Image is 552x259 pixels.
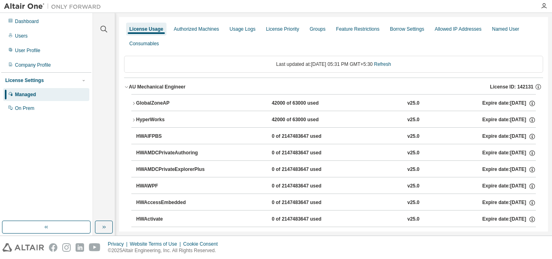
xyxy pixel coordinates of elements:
[131,111,536,129] button: HyperWorks42000 of 63000 usedv25.0Expire date:[DATE]
[124,56,543,73] div: Last updated at: [DATE] 05:31 PM GMT+5:30
[136,100,209,107] div: GlobalZoneAP
[15,91,36,98] div: Managed
[136,166,209,173] div: HWAMDCPrivateExplorerPlus
[482,100,535,107] div: Expire date: [DATE]
[136,161,536,179] button: HWAMDCPrivateExplorerPlus0 of 2147483647 usedv25.0Expire date:[DATE]
[272,133,344,140] div: 0 of 2147483647 used
[390,26,424,32] div: Borrow Settings
[490,84,533,90] span: License ID: 142131
[407,150,419,157] div: v25.0
[482,150,535,157] div: Expire date: [DATE]
[482,199,535,206] div: Expire date: [DATE]
[15,47,40,54] div: User Profile
[129,26,163,32] div: License Usage
[136,183,209,190] div: HWAWPF
[336,26,379,32] div: Feature Restrictions
[407,199,419,206] div: v25.0
[310,26,325,32] div: Groups
[272,150,344,157] div: 0 of 2147483647 used
[482,183,535,190] div: Expire date: [DATE]
[407,183,419,190] div: v25.0
[482,216,535,223] div: Expire date: [DATE]
[374,61,391,67] a: Refresh
[183,241,222,247] div: Cookie Consent
[130,241,183,247] div: Website Terms of Use
[136,116,209,124] div: HyperWorks
[407,166,419,173] div: v25.0
[49,243,57,252] img: facebook.svg
[136,128,536,145] button: HWAIFPBS0 of 2147483647 usedv25.0Expire date:[DATE]
[136,211,536,228] button: HWActivate0 of 2147483647 usedv25.0Expire date:[DATE]
[136,144,536,162] button: HWAMDCPrivateAuthoring0 of 2147483647 usedv25.0Expire date:[DATE]
[482,166,535,173] div: Expire date: [DATE]
[108,247,223,254] p: © 2025 Altair Engineering, Inc. All Rights Reserved.
[272,216,344,223] div: 0 of 2147483647 used
[89,243,101,252] img: youtube.svg
[272,166,344,173] div: 0 of 2147483647 used
[407,133,419,140] div: v25.0
[407,216,419,223] div: v25.0
[482,133,535,140] div: Expire date: [DATE]
[136,216,209,223] div: HWActivate
[108,241,130,247] div: Privacy
[136,199,209,206] div: HWAccessEmbedded
[2,243,44,252] img: altair_logo.svg
[492,26,519,32] div: Named User
[482,116,535,124] div: Expire date: [DATE]
[136,177,536,195] button: HWAWPF0 of 2147483647 usedv25.0Expire date:[DATE]
[136,150,209,157] div: HWAMDCPrivateAuthoring
[272,116,344,124] div: 42000 of 63000 used
[407,116,419,124] div: v25.0
[272,199,344,206] div: 0 of 2147483647 used
[272,183,344,190] div: 0 of 2147483647 used
[5,77,44,84] div: License Settings
[136,133,209,140] div: HWAIFPBS
[15,33,27,39] div: Users
[76,243,84,252] img: linkedin.svg
[129,84,185,90] div: AU Mechanical Engineer
[124,78,543,96] button: AU Mechanical EngineerLicense ID: 142131
[62,243,71,252] img: instagram.svg
[272,100,344,107] div: 42000 of 63000 used
[136,194,536,212] button: HWAccessEmbedded0 of 2147483647 usedv25.0Expire date:[DATE]
[266,26,299,32] div: License Priority
[435,26,482,32] div: Allowed IP Addresses
[230,26,255,32] div: Usage Logs
[129,40,159,47] div: Consumables
[174,26,219,32] div: Authorized Machines
[131,95,536,112] button: GlobalZoneAP42000 of 63000 usedv25.0Expire date:[DATE]
[407,100,419,107] div: v25.0
[15,62,51,68] div: Company Profile
[15,105,34,112] div: On Prem
[15,18,39,25] div: Dashboard
[136,227,536,245] button: HWAcufwh0 of 2147483647 usedv25.0Expire date:[DATE]
[4,2,105,11] img: Altair One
